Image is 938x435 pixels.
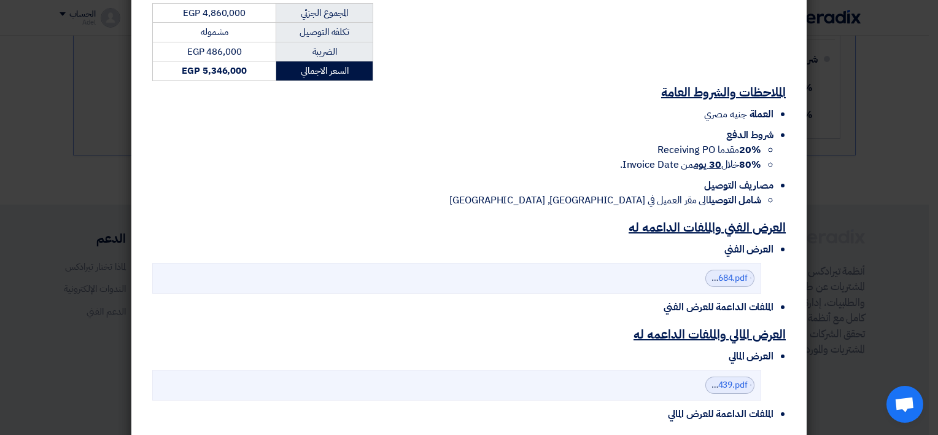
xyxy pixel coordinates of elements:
span: EGP 486,000 [187,45,242,58]
span: العملة [750,107,773,122]
span: مقدما Receiving PO [657,143,761,157]
td: تكلفه التوصيل [276,23,373,42]
span: العرض المالي [729,349,773,364]
span: العرض الفني [724,242,773,257]
span: خلال من Invoice Date. [620,157,761,172]
td: الضريبة [276,42,373,61]
u: العرض الفني والملفات الداعمه له [629,218,786,237]
u: 30 يوم [694,157,721,172]
td: السعر الاجمالي [276,61,373,81]
span: الملفات الداعمة للعرض المالي [668,407,773,421]
td: المجموع الجزئي [276,3,373,23]
span: شروط الدفع [726,128,773,143]
u: الملاحظات والشروط العامة [661,83,786,101]
strong: شامل التوصيل [708,193,761,208]
strong: 20% [739,143,761,157]
a: Open chat [886,386,923,423]
strong: EGP 5,346,000 [182,64,247,77]
span: مشموله [201,25,228,39]
span: مصاريف التوصيل [704,178,773,193]
u: العرض المالي والملفات الداعمه له [634,325,786,343]
span: الملفات الداعمة للعرض الفني [664,300,773,315]
td: EGP 4,860,000 [153,3,276,23]
span: جنيه مصري [704,107,746,122]
li: الى مقر العميل في [GEOGRAPHIC_DATA], [GEOGRAPHIC_DATA] [152,193,761,208]
strong: 80% [739,157,761,172]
